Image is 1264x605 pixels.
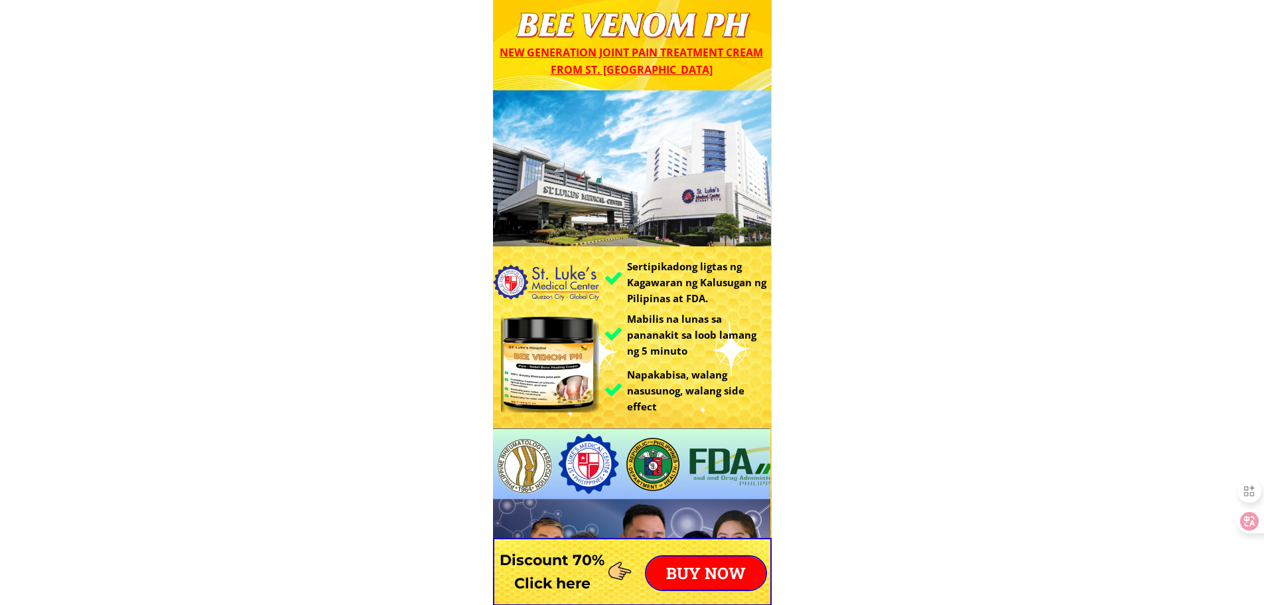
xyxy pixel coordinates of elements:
h3: Mabilis na lunas sa pananakit sa loob lamang ng 5 minuto [627,311,768,359]
h3: Napakabisa, walang nasusunog, walang side effect [627,367,771,414]
h3: Discount 70% Click here [493,549,612,595]
p: BUY NOW [646,557,766,590]
h3: Sertipikadong ligtas ng Kagawaran ng Kalusugan ng Pilipinas at FDA. [627,258,774,306]
span: New generation joint pain treatment cream from St. [GEOGRAPHIC_DATA] [500,45,763,77]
